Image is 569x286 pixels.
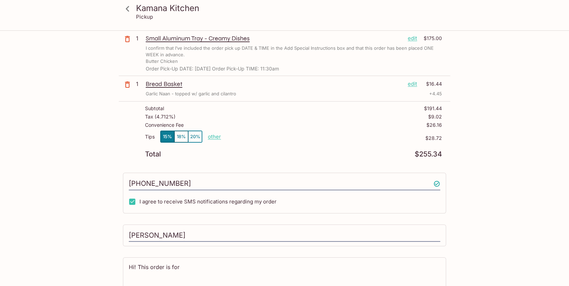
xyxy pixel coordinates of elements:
[421,80,442,88] p: $16.44
[145,114,175,120] p: Tax ( 4.712% )
[145,106,164,111] p: Subtotal
[145,134,155,140] p: Tips
[415,151,442,158] p: $255.34
[136,13,153,20] p: Pickup
[428,114,442,120] p: $9.02
[221,135,442,141] p: $28.72
[146,66,442,71] p: Order Pick-Up DATE: [DATE] Order Pick-Up TIME: 11:30am
[146,90,236,97] p: Garlic Naan - topped w/ garlic and cilantro
[408,35,417,42] p: edit
[146,58,178,65] p: Butter Chicken
[139,198,277,205] span: I agree to receive SMS notifications regarding my order
[429,90,442,97] p: + 4.45
[421,35,442,42] p: $175.00
[145,151,161,158] p: Total
[136,3,445,13] h3: Kamana Kitchen
[426,122,442,128] p: $26.16
[136,80,143,88] p: 1
[129,177,440,190] input: Enter phone number
[424,106,442,111] p: $191.44
[161,131,174,142] button: 15%
[146,35,402,42] p: Small Aluminum Tray - Creamy Dishes
[136,35,143,42] p: 1
[146,80,402,88] p: Bread Basket
[208,133,221,140] button: other
[408,80,417,88] p: edit
[146,45,442,58] p: I confirm that I’ve included the order pick up DATE & TIME in the Add Special Instructions box an...
[129,229,440,242] input: Enter first and last name
[174,131,188,142] button: 18%
[188,131,202,142] button: 20%
[145,122,184,128] p: Convenience Fee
